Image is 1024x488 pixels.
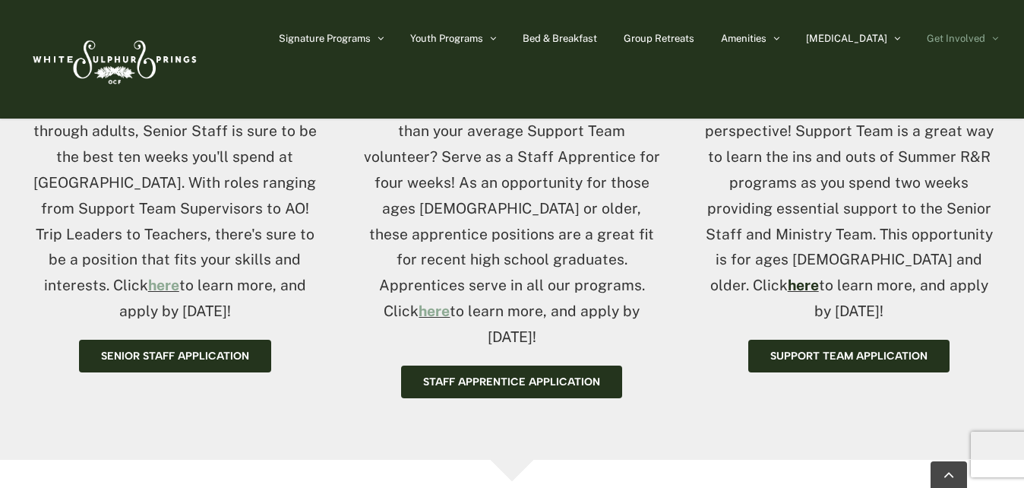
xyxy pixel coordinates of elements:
p: Interested in spending more time at WSS than your average Support Team volunteer? Serve as a Staf... [363,93,662,350]
span: Youth Programs [410,33,483,43]
span: [MEDICAL_DATA] [806,33,887,43]
span: Support Team Application [770,350,928,363]
p: Experience WSS from a staffer's perspective! Support Team is a great way to learn the ins and out... [700,93,998,325]
p: Designed for rising college sophomores through adults, Senior Staff is sure to be the best ten we... [26,93,324,325]
a: Support Team Application [748,340,950,372]
span: Signature Programs [279,33,371,43]
a: Senior Staff application [79,340,271,372]
span: Staff Apprentice application [423,376,600,388]
a: here [788,277,819,293]
span: Senior Staff application [101,350,249,363]
span: Get Involved [927,33,985,43]
a: Staff Apprentice application [401,366,622,398]
a: here [419,303,450,319]
a: here [148,277,179,293]
img: White Sulphur Springs Logo [26,24,201,95]
span: Bed & Breakfast [523,33,597,43]
span: Amenities [721,33,766,43]
span: Group Retreats [624,33,694,43]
